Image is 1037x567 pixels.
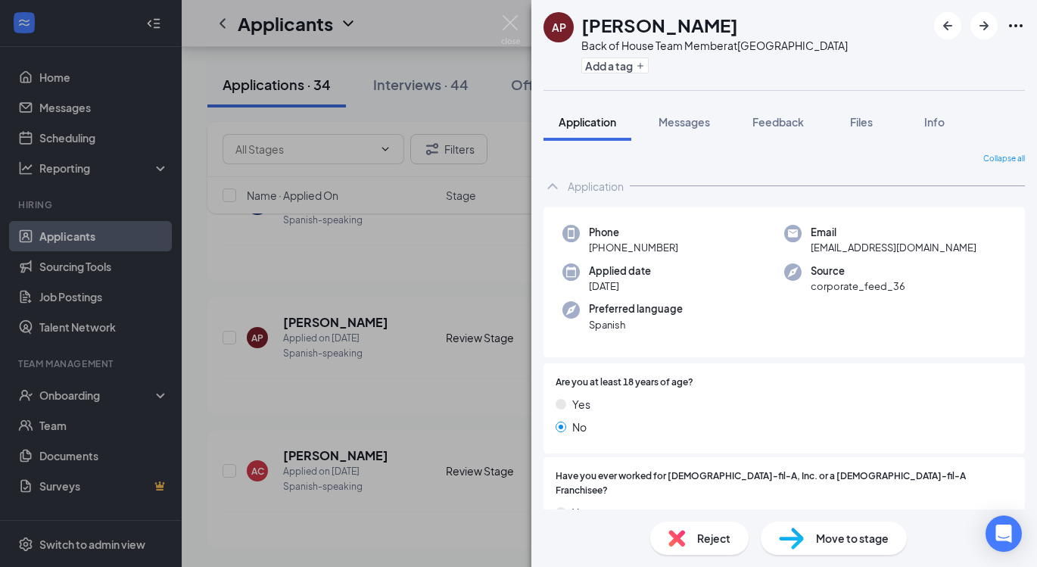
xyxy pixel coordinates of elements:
[811,240,976,255] span: [EMAIL_ADDRESS][DOMAIN_NAME]
[581,58,649,73] button: PlusAdd a tag
[934,12,961,39] button: ArrowLeftNew
[581,38,848,53] div: Back of House Team Member at [GEOGRAPHIC_DATA]
[589,240,678,255] span: [PHONE_NUMBER]
[811,263,905,279] span: Source
[811,279,905,294] span: corporate_feed_36
[986,516,1022,552] div: Open Intercom Messenger
[568,179,624,194] div: Application
[983,153,1025,165] span: Collapse all
[559,115,616,129] span: Application
[811,225,976,240] span: Email
[589,279,651,294] span: [DATE]
[572,396,590,413] span: Yes
[572,504,590,521] span: Yes
[975,17,993,35] svg: ArrowRight
[581,12,738,38] h1: [PERSON_NAME]
[556,469,1013,498] span: Have you ever worked for [DEMOGRAPHIC_DATA]-fil-A, Inc. or a [DEMOGRAPHIC_DATA]-fil-A Franchisee?
[850,115,873,129] span: Files
[589,301,683,316] span: Preferred language
[552,20,566,35] div: AP
[752,115,804,129] span: Feedback
[589,225,678,240] span: Phone
[939,17,957,35] svg: ArrowLeftNew
[659,115,710,129] span: Messages
[636,61,645,70] svg: Plus
[543,177,562,195] svg: ChevronUp
[589,317,683,332] span: Spanish
[816,530,889,547] span: Move to stage
[697,530,730,547] span: Reject
[924,115,945,129] span: Info
[556,375,693,390] span: Are you at least 18 years of age?
[970,12,998,39] button: ArrowRight
[589,263,651,279] span: Applied date
[1007,17,1025,35] svg: Ellipses
[572,419,587,435] span: No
